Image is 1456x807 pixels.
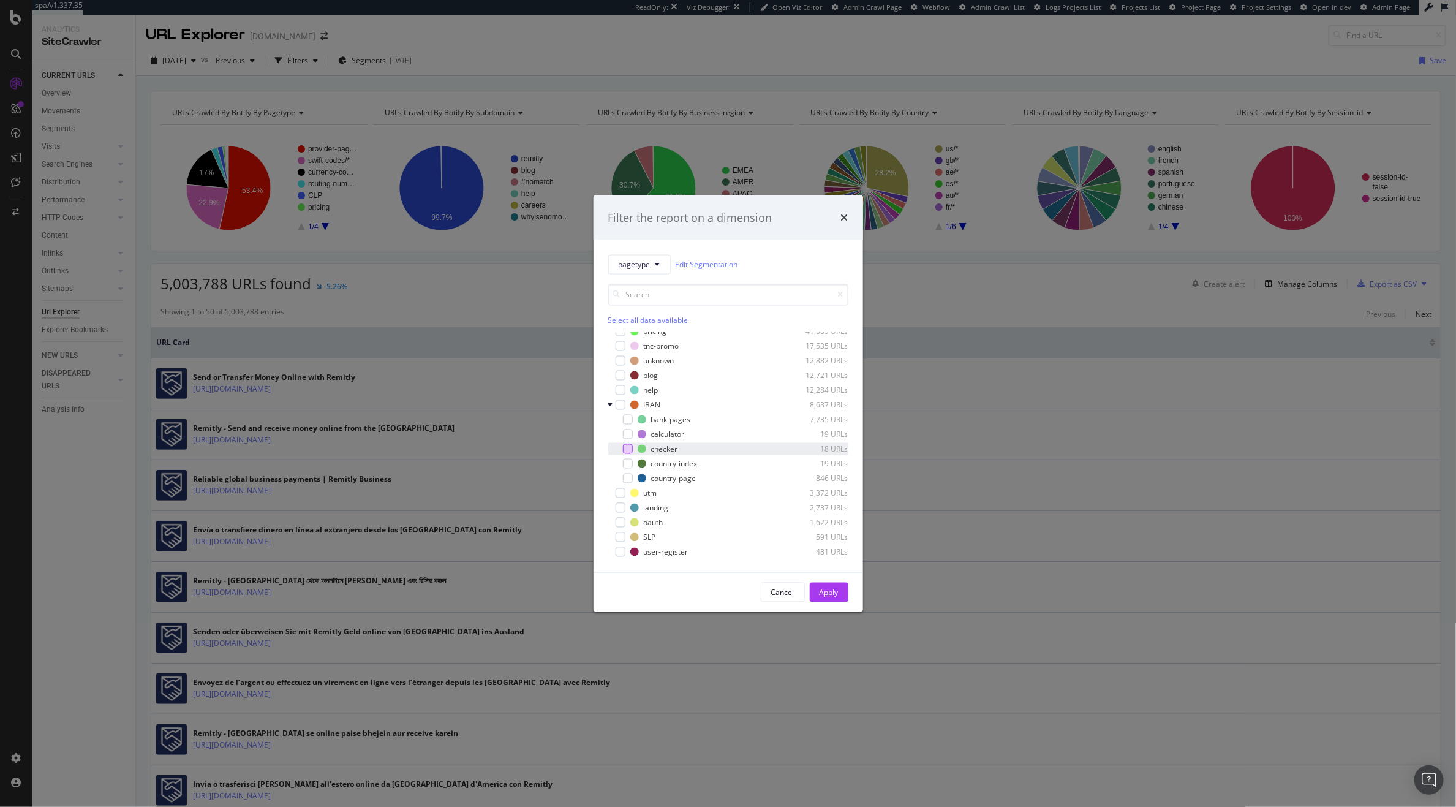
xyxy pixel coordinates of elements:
div: SLP [644,532,656,542]
div: Apply [820,587,839,597]
div: country-page [651,473,696,483]
div: calculator [651,429,685,439]
div: user-register [644,547,688,557]
div: Cancel [771,587,794,597]
div: country-index [651,458,698,469]
div: utm [644,488,657,498]
div: 7,735 URLs [788,414,848,425]
a: Edit Segmentation [676,258,738,271]
div: IBAN [644,400,661,410]
div: bank-pages [651,414,691,425]
div: 481 URLs [788,547,848,557]
div: times [841,210,848,225]
div: Select all data available [608,316,848,326]
div: 19 URLs [788,429,848,439]
div: 18 URLs [788,444,848,454]
div: 17,535 URLs [788,341,848,351]
div: 12,882 URLs [788,355,848,366]
div: oauth [644,517,663,528]
button: pagetype [608,255,671,275]
div: 12,284 URLs [788,385,848,395]
div: 19 URLs [788,458,848,469]
div: Filter the report on a dimension [608,210,772,225]
div: landing [644,502,669,513]
input: Search [608,284,848,306]
div: 591 URLs [788,532,848,542]
div: modal [594,195,863,612]
button: Cancel [761,583,805,602]
div: checker [651,444,678,454]
div: help [644,385,658,395]
div: 2,737 URLs [788,502,848,513]
div: tnc-promo [644,341,679,351]
div: 8,637 URLs [788,400,848,410]
div: 846 URLs [788,473,848,483]
div: Open Intercom Messenger [1414,765,1444,795]
div: 12,721 URLs [788,370,848,381]
div: unknown [644,355,674,366]
div: 3,372 URLs [788,488,848,498]
button: Apply [810,583,848,602]
div: 1,622 URLs [788,517,848,528]
div: blog [644,370,658,381]
span: pagetype [619,259,651,270]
